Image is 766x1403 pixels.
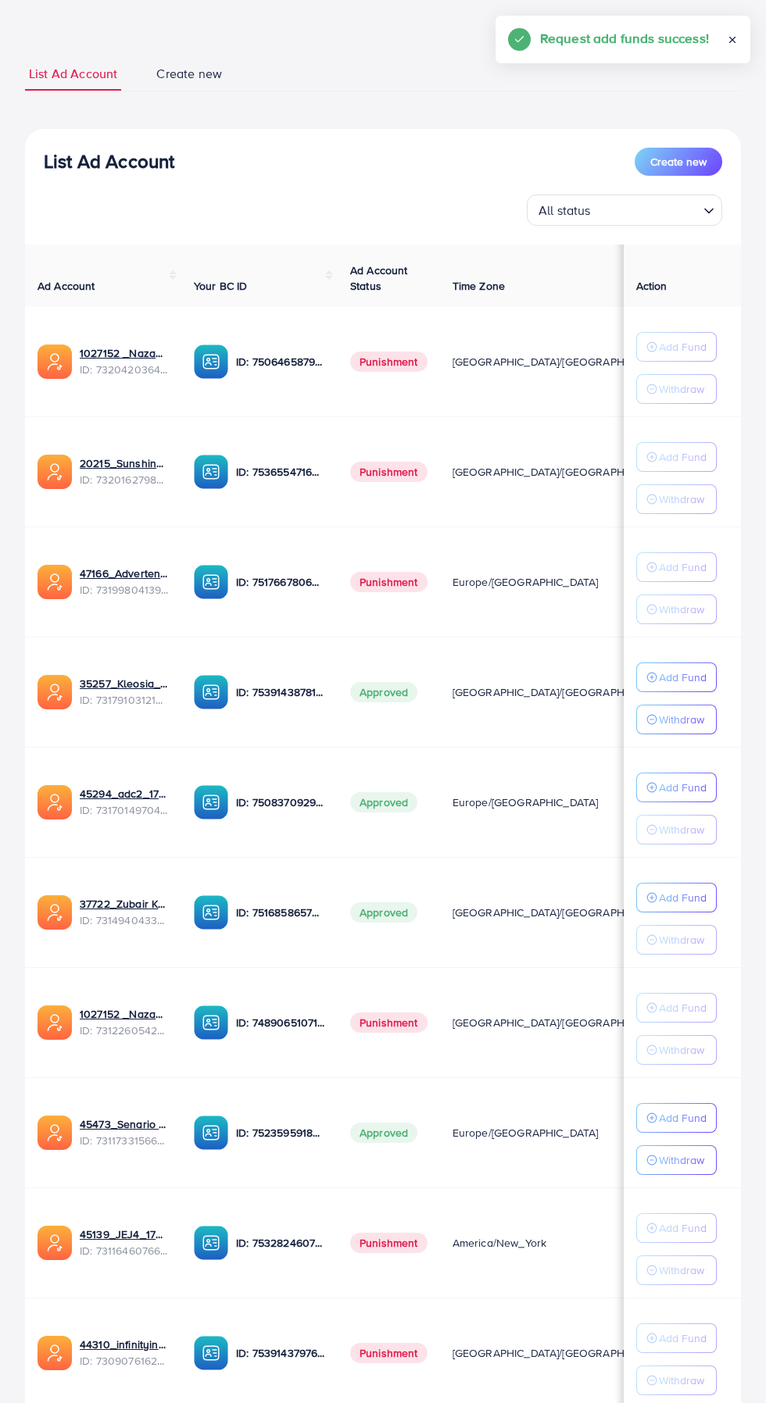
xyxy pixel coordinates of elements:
[635,148,722,176] button: Create new
[659,1219,707,1237] p: Add Fund
[659,490,704,509] p: Withdraw
[80,1116,169,1148] div: <span class='underline'>45473_Senario ad account_1702395564412</span></br>7311733156607033345
[350,1123,417,1143] span: Approved
[236,903,325,922] p: ID: 7516858657897791495
[80,1226,169,1242] a: 45139_JEJ4_1702375300045
[453,464,670,480] span: [GEOGRAPHIC_DATA]/[GEOGRAPHIC_DATA]
[650,154,707,170] span: Create new
[659,710,704,729] p: Withdraw
[659,1151,704,1169] p: Withdraw
[659,930,704,949] p: Withdraw
[194,1336,228,1370] img: ic-ba-acc.ded83a64.svg
[80,472,169,487] span: ID: 7320162798393196545
[350,792,417,812] span: Approved
[659,1108,707,1127] p: Add Fund
[38,1005,72,1040] img: ic-ads-acc.e4c84228.svg
[194,785,228,819] img: ic-ba-acc.ded83a64.svg
[236,1344,325,1362] p: ID: 7539143797654077457
[636,773,717,802] button: Add Fund
[194,1226,228,1260] img: ic-ba-acc.ded83a64.svg
[80,786,169,818] div: <span class='underline'>45294_adc2_1703625333010</span></br>7317014970415923202
[453,1235,547,1251] span: America/New_York
[659,1041,704,1059] p: Withdraw
[80,455,169,487] div: <span class='underline'>20215_Sunshine Jewellery_1704358224476</span></br>7320162798393196545
[453,278,505,294] span: Time Zone
[80,786,169,801] a: 45294_adc2_1703625333010
[453,574,599,590] span: Europe/[GEOGRAPHIC_DATA]
[236,1013,325,1032] p: ID: 7489065107192889345
[636,484,717,514] button: Withdraw
[44,150,174,173] h3: List Ad Account
[636,883,717,912] button: Add Fund
[80,676,169,708] div: <span class='underline'>35257_Kleosia_1703833792414</span></br>7317910312148156418
[80,1006,169,1038] div: <span class='underline'>1027152 _Nazaagency_001</span></br>7312260542003986433
[38,345,72,379] img: ic-ads-acc.e4c84228.svg
[80,896,169,928] div: <span class='underline'>37722_Zubair Khalil_1703142305544</span></br>7314940433824514050
[636,815,717,844] button: Withdraw
[194,1005,228,1040] img: ic-ba-acc.ded83a64.svg
[38,895,72,930] img: ic-ads-acc.e4c84228.svg
[596,196,697,222] input: Search for option
[350,262,408,294] span: Ad Account Status
[659,600,704,619] p: Withdraw
[636,1145,717,1175] button: Withdraw
[194,565,228,599] img: ic-ba-acc.ded83a64.svg
[80,1133,169,1148] span: ID: 7311733156607033345
[29,65,117,83] span: List Ad Account
[38,1336,72,1370] img: ic-ads-acc.e4c84228.svg
[636,993,717,1023] button: Add Fund
[156,65,222,83] span: Create new
[80,1353,169,1369] span: ID: 7309076162766995458
[236,462,325,481] p: ID: 7536554716026060816
[659,888,707,907] p: Add Fund
[453,1125,599,1141] span: Europe/[GEOGRAPHIC_DATA]
[527,195,722,226] div: Search for option
[80,676,169,691] a: 35257_Kleosia_1703833792414
[80,362,169,377] span: ID: 7320420364126224386
[636,662,717,692] button: Add Fund
[80,1023,169,1038] span: ID: 7312260542003986433
[236,1123,325,1142] p: ID: 7523595918839595009
[636,1035,717,1065] button: Withdraw
[80,1226,169,1258] div: <span class='underline'>45139_JEJ4_1702375300045</span></br>7311646076694740993
[80,692,169,708] span: ID: 7317910312148156418
[80,912,169,928] span: ID: 7314940433824514050
[659,998,707,1017] p: Add Fund
[636,925,717,955] button: Withdraw
[535,199,594,222] span: All status
[38,1116,72,1150] img: ic-ads-acc.e4c84228.svg
[194,1116,228,1150] img: ic-ba-acc.ded83a64.svg
[38,1226,72,1260] img: ic-ads-acc.e4c84228.svg
[636,1323,717,1353] button: Add Fund
[194,278,248,294] span: Your BC ID
[80,345,169,377] div: <span class='underline'>1027152 _Nazaagency_oldaccount_004</span></br>7320420364126224386
[80,1116,169,1132] a: 45473_Senario ad account_1702395564412
[350,902,417,923] span: Approved
[236,1233,325,1252] p: ID: 7532824607742017552
[350,1343,428,1363] span: Punishment
[194,345,228,379] img: ic-ba-acc.ded83a64.svg
[453,354,670,369] span: [GEOGRAPHIC_DATA]/[GEOGRAPHIC_DATA]
[659,1261,704,1280] p: Withdraw
[194,675,228,709] img: ic-ba-acc.ded83a64.svg
[636,705,717,734] button: Withdraw
[659,820,704,839] p: Withdraw
[540,28,709,48] h5: Request add funds success!
[80,345,169,361] a: 1027152 _Nazaagency_oldaccount_004
[636,278,668,294] span: Action
[80,896,169,912] a: 37722_Zubair Khalil_1703142305544
[236,683,325,701] p: ID: 7539143878176292880
[636,332,717,362] button: Add Fund
[636,594,717,624] button: Withdraw
[636,1103,717,1133] button: Add Fund
[350,1012,428,1033] span: Punishment
[236,793,325,812] p: ID: 7508370929953931265
[38,565,72,599] img: ic-ads-acc.e4c84228.svg
[636,1255,717,1285] button: Withdraw
[194,455,228,489] img: ic-ba-acc.ded83a64.svg
[659,558,707,577] p: Add Fund
[80,582,169,598] span: ID: 7319980413970235393
[636,374,717,404] button: Withdraw
[80,455,169,471] a: 20215_Sunshine Jewellery_1704358224476
[38,785,72,819] img: ic-ads-acc.e4c84228.svg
